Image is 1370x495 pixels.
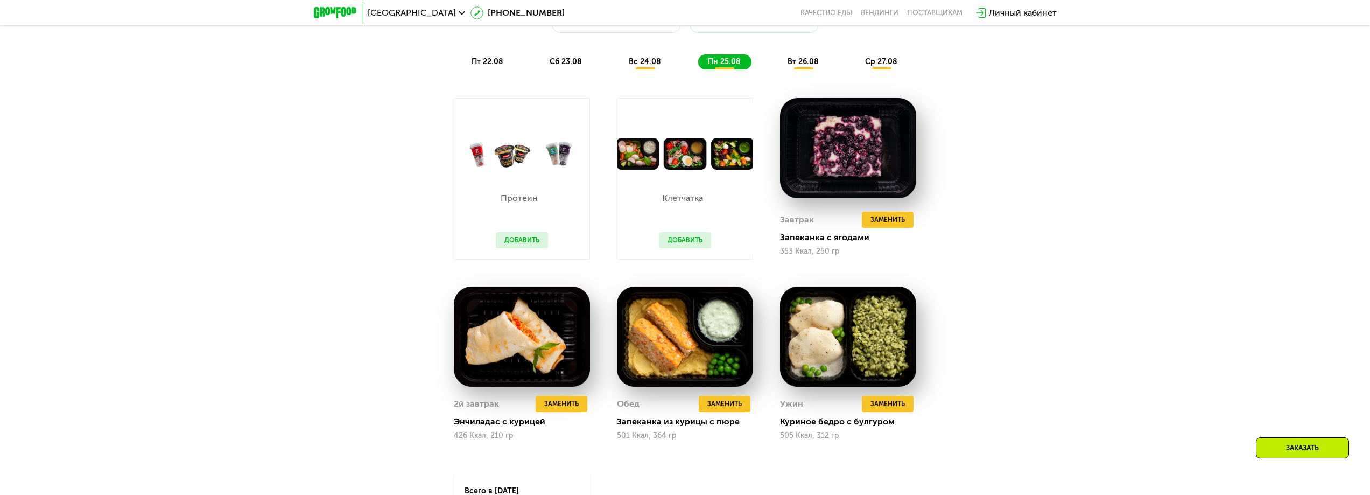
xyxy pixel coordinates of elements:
button: Добавить [659,232,711,248]
a: [PHONE_NUMBER] [470,6,565,19]
div: 353 Ккал, 250 гр [780,247,916,256]
div: 2й завтрак [454,396,499,412]
div: Запеканка из курицы с пюре [617,416,762,427]
div: 501 Ккал, 364 гр [617,431,753,440]
div: Запеканка с ягодами [780,232,925,243]
div: 505 Ккал, 312 гр [780,431,916,440]
button: Заменить [699,396,750,412]
span: пт 22.08 [472,57,503,66]
span: Заменить [544,399,579,409]
span: Заменить [870,399,905,409]
div: 426 Ккал, 210 гр [454,431,590,440]
p: Клетчатка [659,194,706,203]
span: ср 27.08 [865,57,897,66]
div: Личный кабинет [989,6,1057,19]
div: Куриное бедро с булгуром [780,416,925,427]
div: поставщикам [907,9,962,17]
div: Энчиладас с курицей [454,416,599,427]
div: Завтрак [780,212,814,228]
div: Заказать [1256,437,1349,458]
button: Заменить [862,212,914,228]
button: Добавить [496,232,548,248]
span: Заменить [870,214,905,225]
div: Ужин [780,396,803,412]
button: Заменить [862,396,914,412]
span: [GEOGRAPHIC_DATA] [368,9,456,17]
a: Качество еды [800,9,852,17]
a: Вендинги [861,9,898,17]
div: Обед [617,396,640,412]
span: пн 25.08 [708,57,741,66]
span: Заменить [707,399,742,409]
span: сб 23.08 [550,57,582,66]
p: Протеин [496,194,543,203]
span: вт 26.08 [788,57,819,66]
button: Заменить [536,396,587,412]
span: вс 24.08 [629,57,661,66]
